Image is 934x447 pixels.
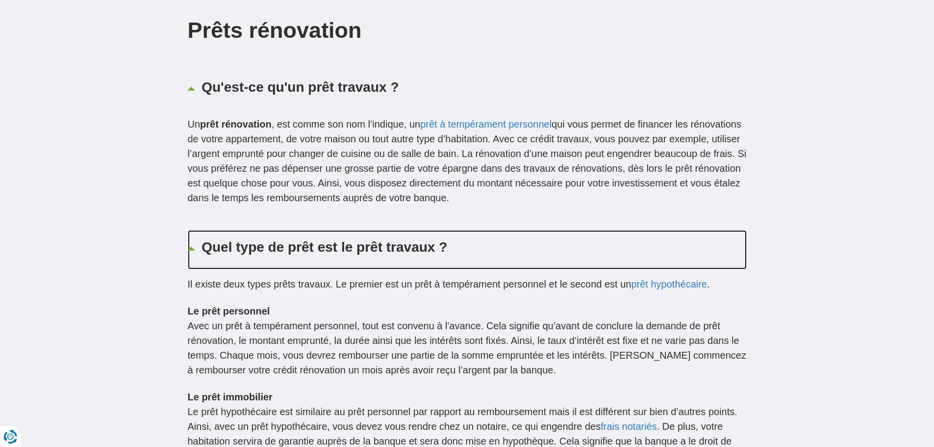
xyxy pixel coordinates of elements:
[188,304,747,377] p: Avec un prêt à tempérament personnel, tout est convenu à l'avance. Cela signifie qu’avant de conc...
[188,230,747,269] a: Quel type de prêt est le prêt travaux ?
[601,421,657,432] a: frais notariés
[202,240,746,255] p: Quel type de prêt est le prêt travaux ?
[188,392,273,402] b: Le prêt immobilier
[202,80,746,95] p: Qu'est-ce qu'un prêt travaux ?
[188,117,747,205] p: Un , est comme son nom l’indique, un qui vous permet de financer les rénovations de votre apparte...
[631,279,707,289] a: prêt hypothécaire
[200,119,272,130] b: prêt rénovation
[188,277,747,291] p: Il existe deux types prêts travaux. Le premier est un prêt à tempérament personnel et le second e...
[188,306,270,316] b: Le prêt personnel
[420,119,552,130] a: prêt à tempérament personnel
[188,70,747,109] a: Qu'est-ce qu'un prêt travaux ?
